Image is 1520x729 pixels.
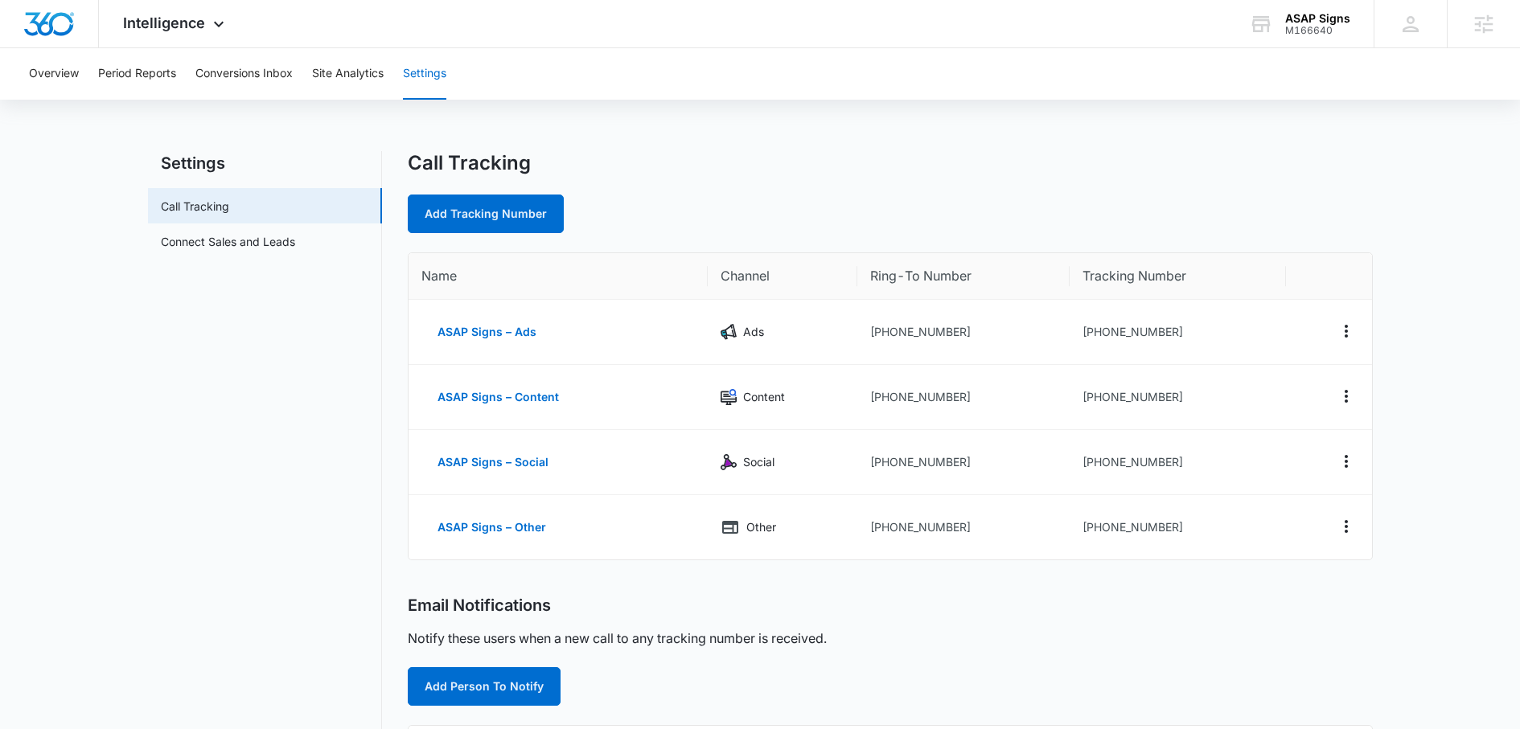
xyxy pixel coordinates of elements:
[403,48,446,100] button: Settings
[421,378,575,416] button: ASAP Signs – Content
[1285,25,1350,36] div: account id
[408,596,551,616] h2: Email Notifications
[857,365,1070,430] td: [PHONE_NUMBER]
[857,300,1070,365] td: [PHONE_NUMBER]
[408,195,564,233] a: Add Tracking Number
[1333,318,1359,344] button: Actions
[1070,253,1286,300] th: Tracking Number
[421,313,553,351] button: ASAP Signs – Ads
[746,518,776,536] p: Other
[743,453,774,471] p: Social
[1070,300,1286,365] td: [PHONE_NUMBER]
[421,443,565,481] button: ASAP Signs – Social
[743,388,785,406] p: Content
[1285,12,1350,25] div: account name
[1070,365,1286,430] td: [PHONE_NUMBER]
[408,667,561,706] button: Add Person To Notify
[312,48,384,100] button: Site Analytics
[857,430,1070,495] td: [PHONE_NUMBER]
[98,48,176,100] button: Period Reports
[148,151,382,175] h2: Settings
[1333,514,1359,539] button: Actions
[1070,430,1286,495] td: [PHONE_NUMBER]
[161,198,229,215] a: Call Tracking
[123,14,205,31] span: Intelligence
[857,495,1070,559] td: [PHONE_NUMBER]
[195,48,293,100] button: Conversions Inbox
[409,253,708,300] th: Name
[408,151,531,175] h1: Call Tracking
[29,48,79,100] button: Overview
[408,629,827,648] p: Notify these users when a new call to any tracking number is received.
[721,324,737,340] img: Ads
[1070,495,1286,559] td: [PHONE_NUMBER]
[743,323,764,341] p: Ads
[857,253,1070,300] th: Ring-To Number
[161,233,295,250] a: Connect Sales and Leads
[708,253,858,300] th: Channel
[721,454,737,470] img: Social
[421,508,562,547] button: ASAP Signs – Other
[1333,383,1359,409] button: Actions
[1333,448,1359,474] button: Actions
[721,389,737,405] img: Content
